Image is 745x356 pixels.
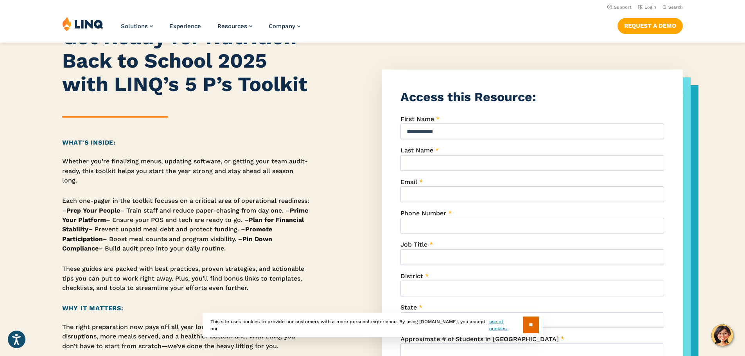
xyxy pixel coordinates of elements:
p: The right preparation now pays off all year long. A stronger launch means fewer disruptions, more... [62,322,310,351]
a: use of cookies. [489,318,522,332]
a: Company [269,23,300,30]
p: These guides are packed with best practices, proven strategies, and actionable tips you can put t... [62,264,310,293]
h2: What’s Inside: [62,138,310,147]
strong: Prep Your People [66,207,120,214]
span: First Name [400,115,434,123]
a: Request a Demo [618,18,683,34]
img: LINQ | K‑12 Software [62,16,104,31]
nav: Primary Navigation [121,16,300,42]
div: This site uses cookies to provide our customers with a more personal experience. By using [DOMAIN... [203,313,543,337]
button: Open Search Bar [662,4,683,10]
span: State [400,304,417,311]
p: Each one-pager in the toolkit focuses on a critical area of operational readiness: – – Train staf... [62,196,310,253]
a: Solutions [121,23,153,30]
a: Support [607,5,632,10]
span: Company [269,23,295,30]
span: Last Name [400,147,433,154]
p: Whether you’re finalizing menus, updating software, or getting your team audit-ready, this toolki... [62,157,310,185]
h3: Access this Resource: [400,88,664,106]
a: Resources [217,23,252,30]
span: District [400,272,423,280]
span: Search [668,5,683,10]
a: Experience [169,23,201,30]
button: Hello, have a question? Let’s chat. [711,324,733,346]
nav: Button Navigation [618,16,683,34]
span: Email [400,178,417,186]
h2: Why It Matters: [62,304,310,313]
strong: Plan for Financial Stability [62,216,304,233]
span: Phone Number [400,209,446,217]
strong: Promote Participation [62,225,272,242]
strong: Get Ready for Nutrition Back to School 2025 with LINQ’s 5 P’s Toolkit [62,25,307,96]
strong: Prime Your Platform [62,207,308,224]
a: Login [638,5,656,10]
span: Resources [217,23,247,30]
strong: Pin Down Compliance [62,235,272,252]
span: Job Title [400,241,427,248]
span: Solutions [121,23,148,30]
